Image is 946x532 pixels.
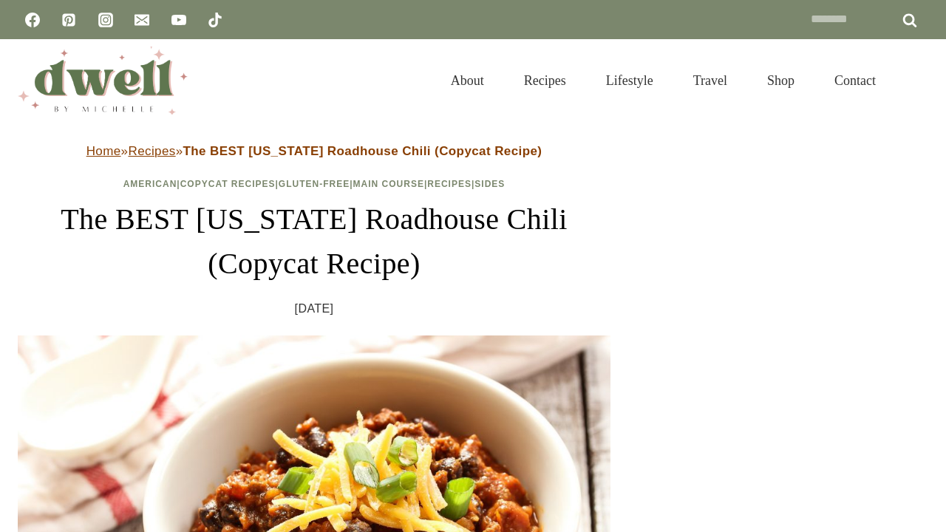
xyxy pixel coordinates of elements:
[54,5,84,35] a: Pinterest
[180,179,276,189] a: Copycat Recipes
[586,55,673,106] a: Lifestyle
[431,55,896,106] nav: Primary Navigation
[474,179,505,189] a: Sides
[127,5,157,35] a: Email
[673,55,747,106] a: Travel
[164,5,194,35] a: YouTube
[903,68,928,93] button: View Search Form
[123,179,506,189] span: | | | | |
[123,179,177,189] a: American
[91,5,120,35] a: Instagram
[86,144,542,158] span: » »
[18,47,188,115] img: DWELL by michelle
[200,5,230,35] a: TikTok
[183,144,542,158] strong: The BEST [US_STATE] Roadhouse Chili (Copycat Recipe)
[814,55,896,106] a: Contact
[431,55,504,106] a: About
[18,197,610,286] h1: The BEST [US_STATE] Roadhouse Chili (Copycat Recipe)
[504,55,586,106] a: Recipes
[353,179,424,189] a: Main Course
[128,144,175,158] a: Recipes
[295,298,334,320] time: [DATE]
[279,179,350,189] a: Gluten-Free
[86,144,121,158] a: Home
[427,179,472,189] a: Recipes
[18,5,47,35] a: Facebook
[747,55,814,106] a: Shop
